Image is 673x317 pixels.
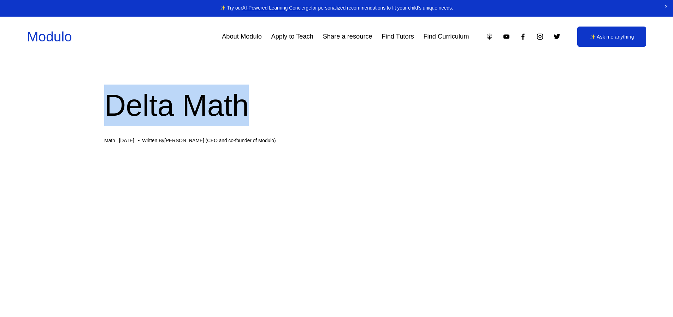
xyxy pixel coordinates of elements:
a: Find Tutors [382,30,414,43]
h1: Delta Math [104,85,568,126]
a: Facebook [519,33,527,40]
a: Twitter [553,33,561,40]
a: Share a resource [323,30,372,43]
a: AI-Powered Learning Concierge [242,5,311,11]
a: Apply to Teach [271,30,313,43]
a: Math [104,138,115,143]
span: [DATE] [119,138,134,143]
a: Find Curriculum [423,30,469,43]
a: Modulo [27,29,72,44]
a: About Modulo [222,30,262,43]
a: YouTube [503,33,510,40]
a: Instagram [536,33,544,40]
a: [PERSON_NAME] (CEO and co-founder of Modulo) [164,138,276,143]
a: Apple Podcasts [486,33,493,40]
a: ✨ Ask me anything [577,27,646,47]
div: Written By [142,138,276,144]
